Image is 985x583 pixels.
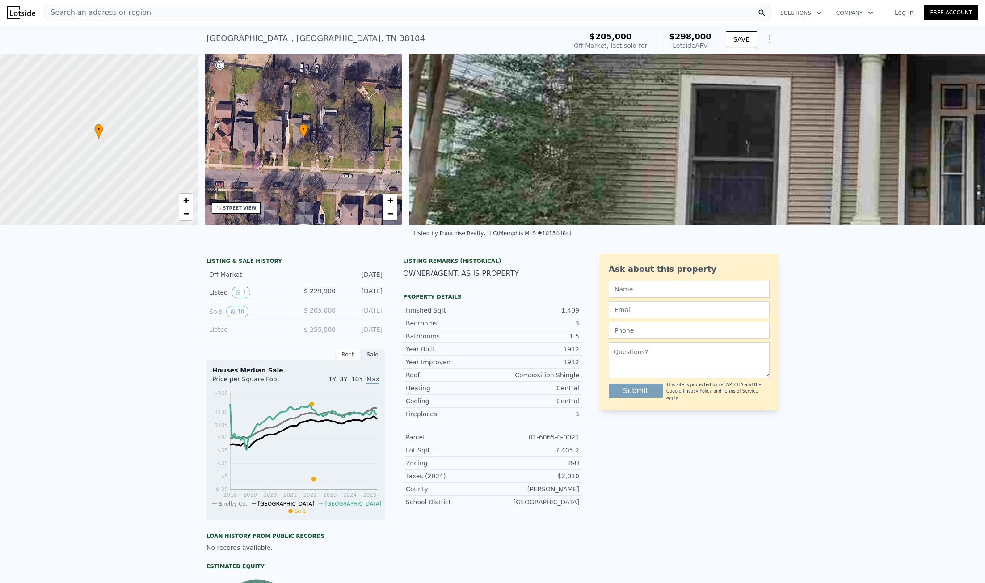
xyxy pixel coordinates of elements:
tspan: $130 [214,409,228,415]
tspan: $30 [218,460,228,467]
input: Name [609,281,770,298]
tspan: 2018 [223,492,237,498]
span: [GEOGRAPHIC_DATA] [258,501,314,507]
span: 10Y [351,376,363,383]
div: Composition Shingle [492,371,579,380]
div: 3 [492,410,579,418]
div: Sale [360,349,385,360]
div: Off Market [209,270,289,279]
button: SAVE [726,31,757,47]
div: Finished Sqft [406,306,492,315]
div: [DATE] [343,270,383,279]
a: Zoom out [179,207,193,220]
div: Ask about this property [609,263,770,275]
tspan: 2020 [263,492,277,498]
div: Fireplaces [406,410,492,418]
div: Listed by Franchise Realty, LLC (Memphis MLS #10134484) [413,230,571,237]
button: Submit [609,384,663,398]
span: + [387,194,393,206]
div: [DATE] [343,287,383,298]
div: 7,405.2 [492,446,579,455]
div: Listed [209,287,289,298]
div: Year Improved [406,358,492,367]
tspan: $55 [218,448,228,454]
span: Search an address or region [43,7,151,18]
div: Taxes (2024) [406,472,492,481]
tspan: 2022 [303,492,317,498]
a: Zoom out [383,207,397,220]
div: Parcel [406,433,492,442]
div: 1912 [492,345,579,354]
div: This site is protected by reCAPTCHA and the Google and apply. [666,382,770,401]
img: Lotside [7,6,35,19]
span: + [183,194,189,206]
span: Shelby Co. [219,501,247,507]
div: • [94,124,103,139]
a: Zoom in [383,194,397,207]
tspan: 2019 [243,492,257,498]
div: Central [492,384,579,393]
span: • [94,125,103,133]
span: • [299,125,308,133]
span: $298,000 [669,32,711,41]
tspan: 2021 [283,492,297,498]
span: [GEOGRAPHIC_DATA] [325,501,381,507]
div: Price per Square Foot [212,375,296,389]
div: Cooling [406,397,492,406]
span: 3Y [340,376,347,383]
input: Email [609,301,770,318]
div: County [406,485,492,494]
div: Listed [209,325,289,334]
span: 1Y [328,376,336,383]
div: Sold [209,306,289,317]
a: Privacy Policy [683,389,712,393]
a: Zoom in [179,194,193,207]
span: $ 255,000 [304,326,336,333]
tspan: $80 [218,435,228,441]
span: − [387,208,393,219]
button: View historical data [226,306,248,317]
div: Estimated Equity [206,563,385,570]
div: [PERSON_NAME] [492,485,579,494]
div: School District [406,498,492,507]
div: Loan history from public records [206,532,385,540]
div: OWNER/AGENT. AS IS PROPERTY [403,268,582,279]
div: Bathrooms [406,332,492,341]
div: No records available. [206,543,385,552]
div: Rent [335,349,360,360]
span: Sale [295,508,306,514]
div: [GEOGRAPHIC_DATA] , [GEOGRAPHIC_DATA] , TN 38104 [206,32,425,45]
tspan: 2024 [343,492,357,498]
div: Heating [406,384,492,393]
span: $ 229,900 [304,287,336,295]
div: 3 [492,319,579,328]
div: [DATE] [343,325,383,334]
div: Off Market, last sold for [574,41,647,50]
tspan: $105 [214,422,228,428]
div: R-U [492,459,579,468]
div: Year Built [406,345,492,354]
div: Lotside ARV [669,41,711,50]
span: $ 205,000 [304,307,336,314]
button: Show Options [761,30,779,48]
div: Roof [406,371,492,380]
div: 01-6065-0-0021 [492,433,579,442]
div: Zoning [406,459,492,468]
a: Log In [884,8,924,17]
tspan: 2025 [363,492,377,498]
button: Company [829,5,880,21]
a: Free Account [924,5,978,20]
div: [DATE] [343,306,383,317]
tspan: $166 [214,390,228,397]
div: Lot Sqft [406,446,492,455]
div: Bedrooms [406,319,492,328]
div: LISTING & SALE HISTORY [206,258,385,266]
tspan: $5 [221,473,228,480]
span: − [183,208,189,219]
tspan: 2023 [323,492,337,498]
a: Terms of Service [723,389,758,393]
div: STREET VIEW [223,205,257,211]
div: 1,409 [492,306,579,315]
button: Solutions [773,5,829,21]
input: Phone [609,322,770,339]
